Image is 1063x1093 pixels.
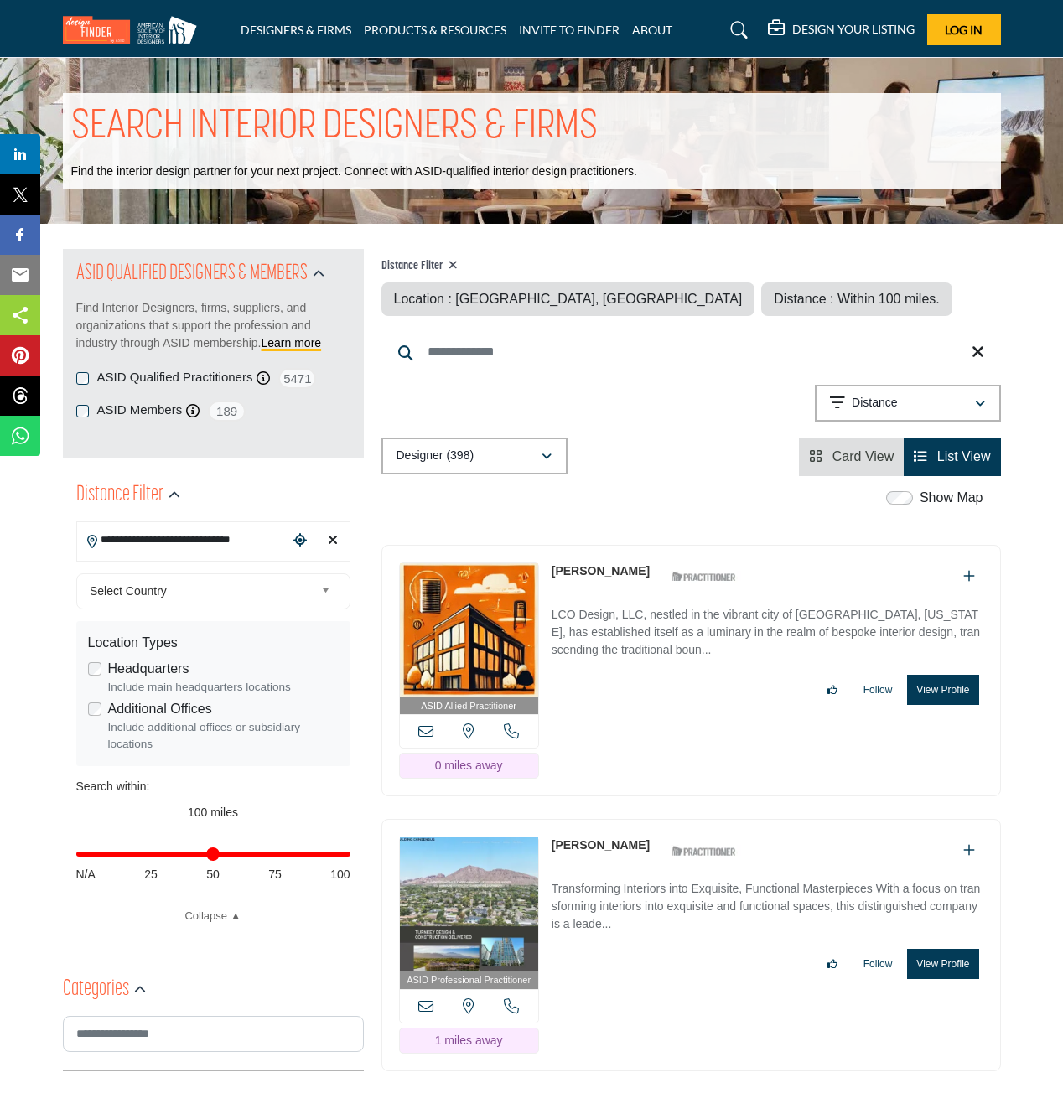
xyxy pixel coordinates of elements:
[907,949,978,979] button: View Profile
[632,23,672,37] a: ABOUT
[809,449,894,464] a: View Card
[552,596,983,662] a: LCO Design, LLC, nestled in the vibrant city of [GEOGRAPHIC_DATA], [US_STATE], has established it...
[774,292,939,306] span: Distance : Within 100 miles.
[817,676,848,704] button: Like listing
[63,975,129,1005] h2: Categories
[552,837,650,854] p: Carmen Olsson-Rigdon
[852,395,897,412] p: Distance
[71,163,637,180] p: Find the interior design partner for your next project. Connect with ASID-qualified interior desi...
[666,567,741,588] img: ASID Qualified Practitioners Badge Icon
[63,1016,364,1052] input: Search Category
[76,372,89,385] input: ASID Qualified Practitioners checkbox
[381,438,568,474] button: Designer (398)
[927,14,1001,45] button: Log In
[381,332,1001,372] input: Search Keyword
[76,299,350,352] p: Find Interior Designers, firms, suppliers, and organizations that support the profession and indu...
[206,866,220,883] span: 50
[320,523,345,559] div: Clear search location
[330,866,350,883] span: 100
[108,659,189,679] label: Headquarters
[435,1033,503,1047] span: 1 miles away
[397,448,474,464] p: Designer (398)
[108,719,339,754] div: Include additional offices or subsidiary locations
[552,838,650,852] a: [PERSON_NAME]
[144,866,158,883] span: 25
[714,17,759,44] a: Search
[208,401,246,422] span: 189
[76,778,350,795] div: Search within:
[920,488,983,508] label: Show Map
[832,449,894,464] span: Card View
[76,908,350,925] a: Collapse ▲
[963,843,975,857] a: Add To List
[552,880,983,936] p: Transforming Interiors into Exquisite, Functional Masterpieces With a focus on transforming inter...
[666,841,741,862] img: ASID Qualified Practitioners Badge Icon
[188,806,238,819] span: 100 miles
[421,699,516,713] span: ASID Allied Practitioner
[288,523,312,559] div: Choose your current location
[552,870,983,936] a: Transforming Interiors into Exquisite, Functional Masterpieces With a focus on transforming inter...
[945,23,983,37] span: Log In
[63,16,205,44] img: Site Logo
[268,866,282,883] span: 75
[407,973,531,987] span: ASID Professional Practitioner
[88,633,339,653] div: Location Types
[364,23,506,37] a: PRODUCTS & RESOURCES
[907,675,978,705] button: View Profile
[937,449,991,464] span: List View
[792,22,915,37] h5: DESIGN YOUR LISTING
[262,336,322,350] a: Learn more
[799,438,904,476] li: Card View
[97,401,183,420] label: ASID Members
[76,259,308,289] h2: ASID QUALIFIED DESIGNERS & MEMBERS
[241,23,351,37] a: DESIGNERS & FIRMS
[963,569,975,583] a: Add To List
[914,449,990,464] a: View List
[76,866,96,883] span: N/A
[71,101,598,153] h1: SEARCH INTERIOR DESIGNERS & FIRMS
[815,385,1001,422] button: Distance
[853,676,904,704] button: Follow
[394,292,743,306] span: Location : [GEOGRAPHIC_DATA], [GEOGRAPHIC_DATA]
[400,837,538,989] a: ASID Professional Practitioner
[552,606,983,662] p: LCO Design, LLC, nestled in the vibrant city of [GEOGRAPHIC_DATA], [US_STATE], has established it...
[435,759,503,772] span: 0 miles away
[278,368,316,389] span: 5471
[97,368,253,387] label: ASID Qualified Practitioners
[90,581,314,601] span: Select Country
[400,837,538,971] img: Carmen Olsson-Rigdon
[381,259,952,274] h4: Distance Filter
[768,20,915,40] div: DESIGN YOUR LISTING
[519,23,620,37] a: INVITE TO FINDER
[400,563,538,697] img: Leanne Orr
[552,562,650,580] p: Leanne Orr
[817,950,848,978] button: Like listing
[76,480,163,510] h2: Distance Filter
[108,679,339,696] div: Include main headquarters locations
[108,699,212,719] label: Additional Offices
[552,564,650,578] a: [PERSON_NAME]
[76,405,89,417] input: ASID Members checkbox
[400,563,538,715] a: ASID Allied Practitioner
[77,524,288,557] input: Search Location
[904,438,1000,476] li: List View
[853,950,904,978] button: Follow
